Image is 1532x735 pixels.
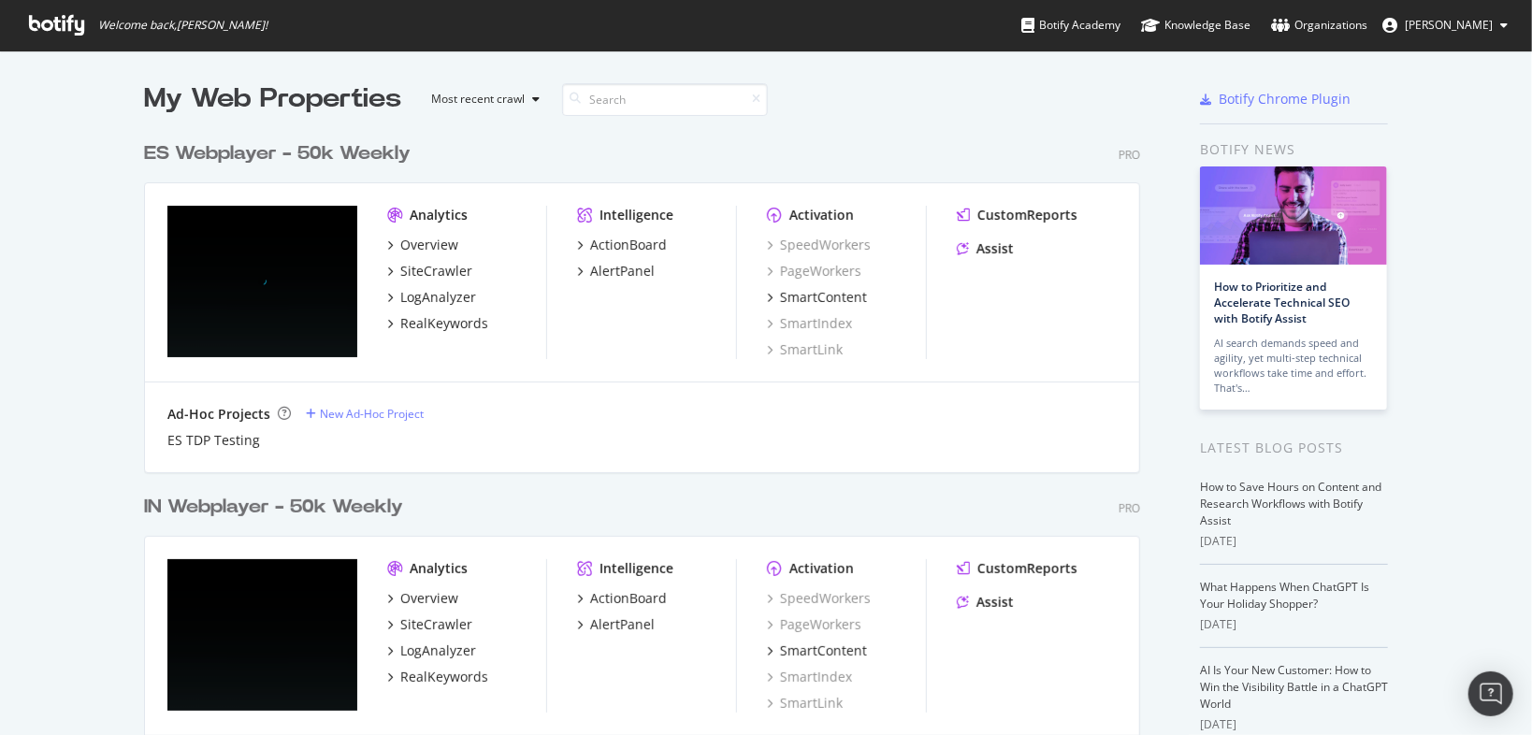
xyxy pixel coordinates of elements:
[431,94,525,105] div: Most recent crawl
[320,406,424,422] div: New Ad-Hoc Project
[977,206,1077,224] div: CustomReports
[577,236,667,254] a: ActionBoard
[590,615,655,634] div: AlertPanel
[577,615,655,634] a: AlertPanel
[167,206,357,357] img: music.amazon.es
[1214,336,1373,396] div: AI search demands speed and agility, yet multi-step technical workflows take time and effort. Tha...
[400,641,476,660] div: LogAnalyzer
[416,84,547,114] button: Most recent crawl
[957,593,1014,612] a: Assist
[767,340,843,359] a: SmartLink
[1021,16,1120,35] div: Botify Academy
[767,694,843,713] a: SmartLink
[1468,671,1513,716] div: Open Intercom Messenger
[400,314,488,333] div: RealKeywords
[1200,616,1388,633] div: [DATE]
[1200,662,1388,712] a: AI Is Your New Customer: How to Win the Visibility Battle in a ChatGPT World
[577,262,655,281] a: AlertPanel
[1200,479,1381,528] a: How to Save Hours on Content and Research Workflows with Botify Assist
[767,262,861,281] a: PageWorkers
[400,615,472,634] div: SiteCrawler
[387,262,472,281] a: SiteCrawler
[1200,438,1388,458] div: Latest Blog Posts
[1271,16,1367,35] div: Organizations
[144,494,403,521] div: IN Webplayer - 50k Weekly
[387,641,476,660] a: LogAnalyzer
[1214,279,1350,326] a: How to Prioritize and Accelerate Technical SEO with Botify Assist
[767,668,852,686] a: SmartIndex
[144,140,411,167] div: ES Webplayer - 50k Weekly
[600,559,673,578] div: Intelligence
[387,236,458,254] a: Overview
[789,206,854,224] div: Activation
[167,559,357,711] img: music.amazon.in
[1200,716,1388,733] div: [DATE]
[590,262,655,281] div: AlertPanel
[977,559,1077,578] div: CustomReports
[1367,10,1523,40] button: [PERSON_NAME]
[1119,147,1140,163] div: Pro
[410,559,468,578] div: Analytics
[144,80,401,118] div: My Web Properties
[400,668,488,686] div: RealKeywords
[780,288,867,307] div: SmartContent
[976,593,1014,612] div: Assist
[590,236,667,254] div: ActionBoard
[957,559,1077,578] a: CustomReports
[562,83,768,116] input: Search
[1200,579,1369,612] a: What Happens When ChatGPT Is Your Holiday Shopper?
[400,288,476,307] div: LogAnalyzer
[1200,166,1387,265] img: How to Prioritize and Accelerate Technical SEO with Botify Assist
[1200,533,1388,550] div: [DATE]
[767,589,871,608] a: SpeedWorkers
[306,406,424,422] a: New Ad-Hoc Project
[400,589,458,608] div: Overview
[144,140,418,167] a: ES Webplayer - 50k Weekly
[767,314,852,333] a: SmartIndex
[767,615,861,634] a: PageWorkers
[98,18,267,33] span: Welcome back, [PERSON_NAME] !
[1141,16,1250,35] div: Knowledge Base
[976,239,1014,258] div: Assist
[400,236,458,254] div: Overview
[957,206,1077,224] a: CustomReports
[167,431,260,450] a: ES TDP Testing
[400,262,472,281] div: SiteCrawler
[1200,139,1388,160] div: Botify news
[1119,500,1140,516] div: Pro
[1200,90,1351,108] a: Botify Chrome Plugin
[387,668,488,686] a: RealKeywords
[957,239,1014,258] a: Assist
[167,405,270,424] div: Ad-Hoc Projects
[590,589,667,608] div: ActionBoard
[767,236,871,254] a: SpeedWorkers
[767,641,867,660] a: SmartContent
[789,559,854,578] div: Activation
[387,314,488,333] a: RealKeywords
[767,288,867,307] a: SmartContent
[1219,90,1351,108] div: Botify Chrome Plugin
[144,494,411,521] a: IN Webplayer - 50k Weekly
[387,589,458,608] a: Overview
[387,615,472,634] a: SiteCrawler
[387,288,476,307] a: LogAnalyzer
[410,206,468,224] div: Analytics
[1405,17,1493,33] span: Tyler Trent
[577,589,667,608] a: ActionBoard
[600,206,673,224] div: Intelligence
[780,641,867,660] div: SmartContent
